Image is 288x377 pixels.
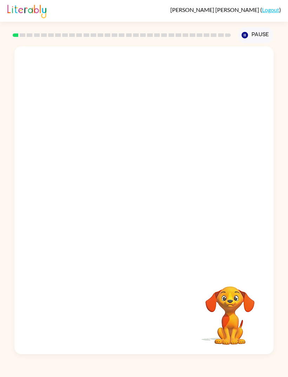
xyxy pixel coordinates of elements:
span: [PERSON_NAME] [PERSON_NAME] [170,6,260,13]
img: Literably [7,3,46,18]
button: Pause [237,27,274,43]
video: Your browser must support playing .mp4 files to use Literably. Please try using another browser. [195,275,265,346]
div: ( ) [170,6,281,13]
a: Logout [262,6,279,13]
